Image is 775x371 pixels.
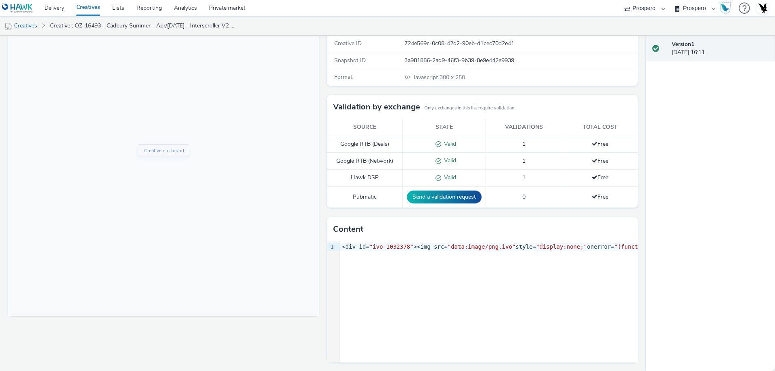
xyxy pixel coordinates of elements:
[756,2,769,14] img: Account UK
[441,174,456,181] span: Valid
[404,40,637,48] div: 724e569c-0c08-42d2-90eb-d1cec70d2e41
[136,162,177,170] div: Creative not found.
[672,40,694,48] strong: Version 1
[424,105,514,111] small: Only exchanges in this list require validation
[413,73,465,81] span: 300 x 250
[672,40,769,57] div: [DATE] 16:11
[327,153,403,170] td: Google RTB (Network)
[592,157,608,165] span: Free
[719,2,735,15] a: Hawk Academy
[592,140,608,148] span: Free
[46,16,240,36] a: Creative : OZ-16493 - Cadbury Summer - Apr/[DATE] - Interscroller V2 [418280090]
[592,193,608,201] span: Free
[404,57,637,65] div: 3a981886-2ad9-46f3-9b39-8e9e442e9939
[719,2,731,15] img: Hawk Academy
[592,174,608,181] span: Free
[333,101,420,113] h3: Validation by exchange
[522,174,526,181] span: 1
[333,223,363,235] h3: Content
[448,243,516,250] span: "data:image/png,ivo"
[441,140,456,148] span: Valid
[327,119,403,136] th: Source
[4,22,12,30] img: mobile
[403,119,486,136] th: State
[522,193,526,201] span: 0
[334,40,362,47] span: Creative ID
[441,157,456,164] span: Valid
[522,157,526,165] span: 1
[327,243,335,251] div: 1
[327,136,403,153] td: Google RTB (Deals)
[536,243,587,250] span: "display:none;"
[407,191,482,203] button: Send a validation request
[327,170,403,187] td: Hawk DSP
[562,119,638,136] th: Total cost
[334,73,352,81] span: Format
[334,57,366,64] span: Snapshot ID
[413,73,440,81] span: Javascript
[2,3,33,13] img: undefined Logo
[486,119,562,136] th: Validations
[327,187,403,208] td: Pubmatic
[522,140,526,148] span: 1
[369,243,414,250] span: "ivo-1032378"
